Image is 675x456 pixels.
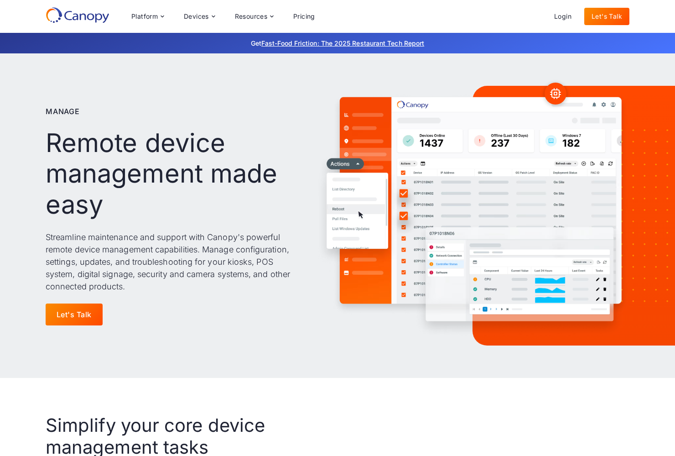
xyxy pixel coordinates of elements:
div: Platform [124,7,171,26]
p: Get [114,38,561,48]
div: Devices [177,7,222,26]
div: Devices [184,13,209,20]
div: Resources [235,13,268,20]
h1: Remote device management made easy [46,128,297,220]
p: Streamline maintenance and support with Canopy's powerful remote device management capabilities. ... [46,231,297,293]
a: Login [547,8,579,25]
a: Let's Talk [46,304,103,325]
a: Fast-Food Friction: The 2025 Restaurant Tech Report [261,39,424,47]
div: Platform [131,13,158,20]
a: Pricing [286,8,322,25]
a: Let's Talk [584,8,629,25]
p: Manage [46,106,80,117]
div: Resources [228,7,280,26]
